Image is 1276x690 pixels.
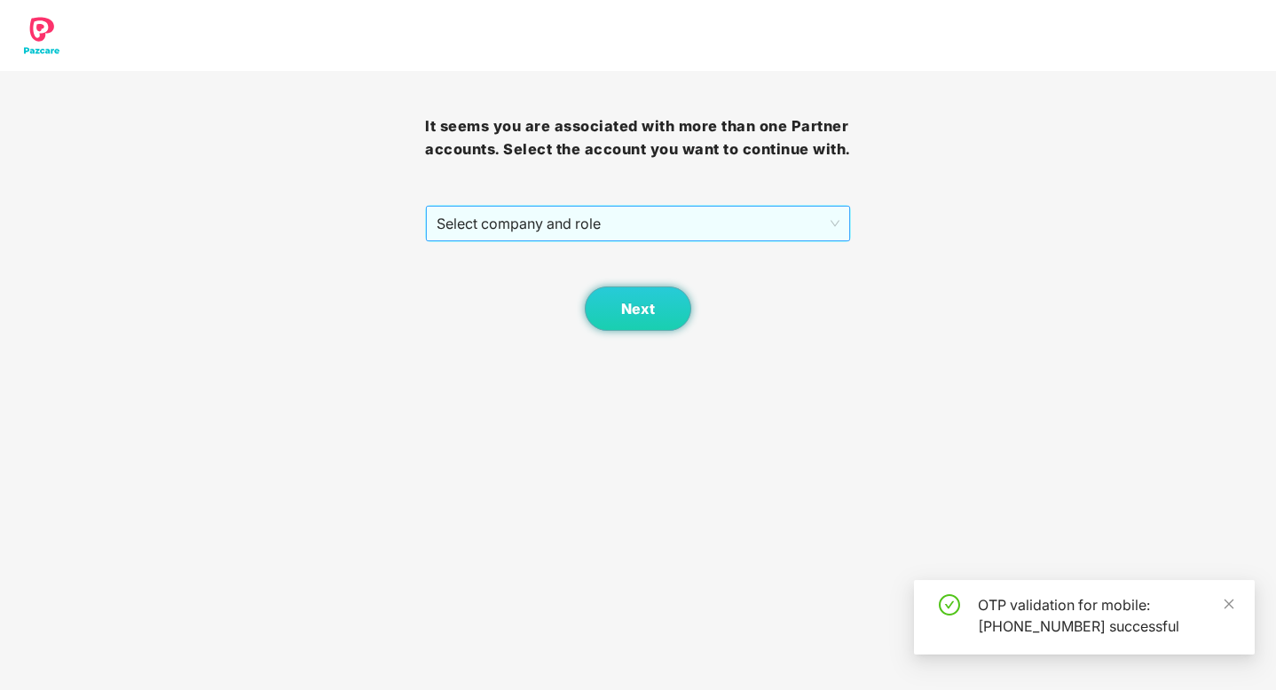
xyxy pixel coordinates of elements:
span: check-circle [939,594,960,616]
div: OTP validation for mobile: [PHONE_NUMBER] successful [978,594,1233,637]
span: close [1223,598,1235,610]
h3: It seems you are associated with more than one Partner accounts. Select the account you want to c... [425,115,850,161]
span: Next [621,301,655,318]
span: Select company and role [437,207,839,240]
button: Next [585,286,691,331]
